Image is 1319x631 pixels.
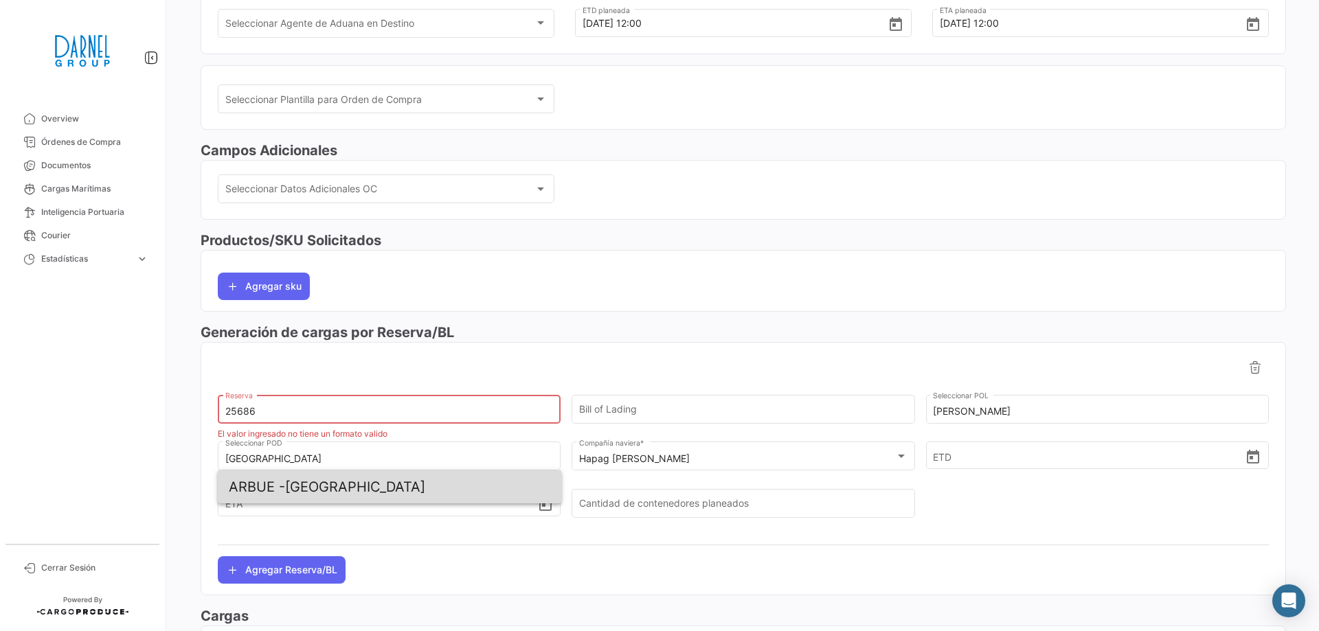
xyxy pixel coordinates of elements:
[41,206,148,218] span: Inteligencia Portuaria
[41,229,148,242] span: Courier
[41,136,148,148] span: Órdenes de Compra
[1245,448,1261,463] button: Open calendar
[41,159,148,172] span: Documentos
[201,141,1286,160] h3: Campos Adicionales
[201,231,1286,250] h3: Productos/SKU Solicitados
[229,479,285,495] span: ARBUE -
[225,453,554,465] input: Escriba para buscar...
[136,253,148,265] span: expand_more
[11,107,154,130] a: Overview
[229,470,550,503] span: [GEOGRAPHIC_DATA]
[933,406,1261,417] input: Escriba para buscar...
[1245,16,1261,31] button: Open calendar
[41,183,148,195] span: Cargas Marítimas
[41,562,148,574] span: Cerrar Sesión
[225,20,535,32] span: Seleccionar Agente de Aduana en Destino
[888,16,904,31] button: Open calendar
[225,186,535,198] span: Seleccionar Datos Adicionales OC
[11,130,154,154] a: Órdenes de Compra
[48,16,117,85] img: 2451f0e3-414c-42c1-a793-a1d7350bebbc.png
[11,200,154,224] a: Inteligencia Portuaria
[11,154,154,177] a: Documentos
[201,606,1286,626] h3: Cargas
[201,323,1286,342] h3: Generación de cargas por Reserva/BL
[41,253,131,265] span: Estadísticas
[11,224,154,247] a: Courier
[218,556,346,584] button: Agregar Reserva/BL
[537,496,554,511] button: Open calendar
[41,113,148,125] span: Overview
[11,177,154,200] a: Cargas Marítimas
[225,96,535,108] span: Seleccionar Plantilla para Orden de Compra
[579,452,690,464] mat-select-trigger: Hapag [PERSON_NAME]
[1272,584,1305,617] div: Abrir Intercom Messenger
[218,273,310,300] button: Agregar sku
